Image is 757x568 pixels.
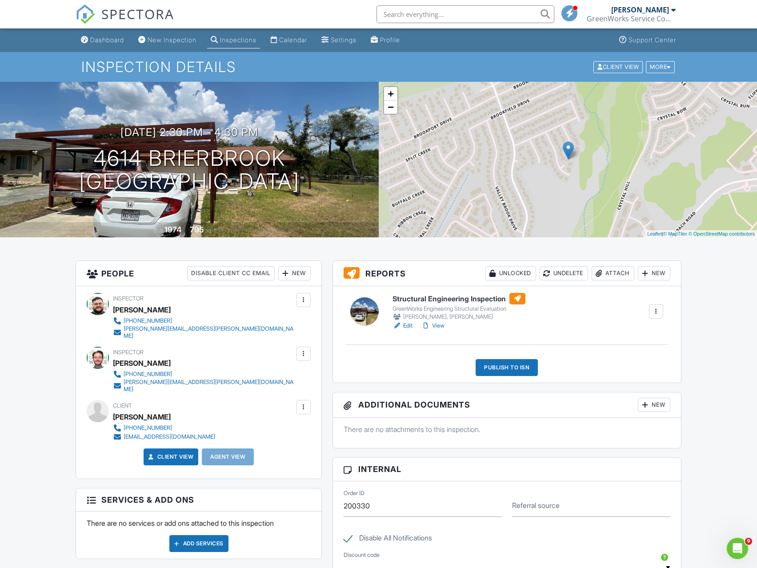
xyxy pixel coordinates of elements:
p: There are no attachments to this inspection. [344,424,670,434]
a: Structural Engineering Inspection GreenWorks Engineering Structural Evaluation [PERSON_NAME], [PE... [393,293,525,321]
span: sq. ft. [205,227,218,234]
a: [PHONE_NUMBER] [113,316,294,325]
a: [EMAIL_ADDRESS][DOMAIN_NAME] [113,432,215,441]
img: The Best Home Inspection Software - Spectora [76,4,95,24]
a: Settings [318,32,360,48]
a: Client View [147,452,194,461]
div: Calendar [279,36,307,44]
div: Add Services [169,535,228,552]
div: There are no services or add ons attached to this inspection [76,512,321,559]
a: Inspections [207,32,260,48]
a: SPECTORA [76,12,174,31]
a: Leaflet [647,231,662,236]
div: Unlocked [485,266,536,280]
a: Support Center [616,32,680,48]
div: New Inspection [148,36,196,44]
div: [PERSON_NAME][EMAIL_ADDRESS][PERSON_NAME][DOMAIN_NAME] [124,325,294,340]
div: New [278,266,311,280]
span: SPECTORA [101,4,174,23]
a: View [421,321,445,330]
a: Zoom in [384,87,397,100]
div: [PERSON_NAME] [113,410,171,424]
a: New Inspection [135,32,200,48]
div: Profile [380,36,400,44]
div: New [638,398,670,412]
a: [PHONE_NUMBER] [113,424,215,432]
div: [PERSON_NAME] [611,5,669,14]
a: Dashboard [77,32,128,48]
div: [PERSON_NAME] [113,303,171,316]
div: [EMAIL_ADDRESS][DOMAIN_NAME] [124,433,215,440]
div: | [645,230,757,238]
a: Profile [367,32,404,48]
label: Referral source [512,500,560,510]
h3: [DATE] 2:30 pm - 4:30 pm [120,126,258,138]
h3: People [76,261,321,286]
a: Calendar [267,32,311,48]
span: Inspector [113,295,144,302]
div: Client View [593,61,643,73]
div: [PERSON_NAME] [113,356,171,370]
span: Built [153,227,163,234]
h6: Structural Engineering Inspection [393,293,525,304]
a: [PHONE_NUMBER] [113,370,294,379]
h3: Additional Documents [333,392,681,418]
h3: Services & Add ons [76,488,321,512]
div: [PHONE_NUMBER] [124,424,172,432]
a: Zoom out [384,100,397,114]
span: 9 [745,538,752,545]
div: 1974 [164,225,181,234]
div: GreenWorks Engineering Structural Evaluation [393,305,525,312]
label: Order ID [344,489,364,497]
h1: Inspection Details [81,59,676,75]
div: Inspections [220,36,256,44]
div: Undelete [540,266,588,280]
h1: 4614 BrierBrook [GEOGRAPHIC_DATA] [79,147,300,194]
div: [PHONE_NUMBER] [124,317,172,324]
a: [PERSON_NAME][EMAIL_ADDRESS][PERSON_NAME][DOMAIN_NAME] [113,325,294,340]
div: GreenWorks Service Company [587,14,676,23]
div: Support Center [629,36,676,44]
input: Search everything... [376,5,554,23]
label: Discount code [344,551,380,559]
div: Publish to ISN [476,359,538,376]
a: © MapTiler [663,231,687,236]
a: [PERSON_NAME][EMAIL_ADDRESS][PERSON_NAME][DOMAIN_NAME] [113,379,294,393]
a: Client View [593,63,645,70]
div: Settings [331,36,356,44]
label: Disable All Notifications [344,534,432,545]
h3: Reports [333,261,681,286]
div: [PHONE_NUMBER] [124,371,172,378]
div: Attach [592,266,634,280]
a: Edit [393,321,413,330]
div: New [638,266,670,280]
div: [PERSON_NAME][EMAIL_ADDRESS][PERSON_NAME][DOMAIN_NAME] [124,379,294,393]
h3: Internal [333,458,681,481]
a: © OpenStreetMap contributors [689,231,755,236]
div: Disable Client CC Email [187,266,275,280]
iframe: Intercom live chat [727,538,748,559]
div: [PERSON_NAME], [PERSON_NAME] [393,312,525,321]
span: Inspector [113,349,144,356]
span: Client [113,402,132,409]
div: 795 [190,225,204,234]
div: Dashboard [90,36,124,44]
div: More [646,61,675,73]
